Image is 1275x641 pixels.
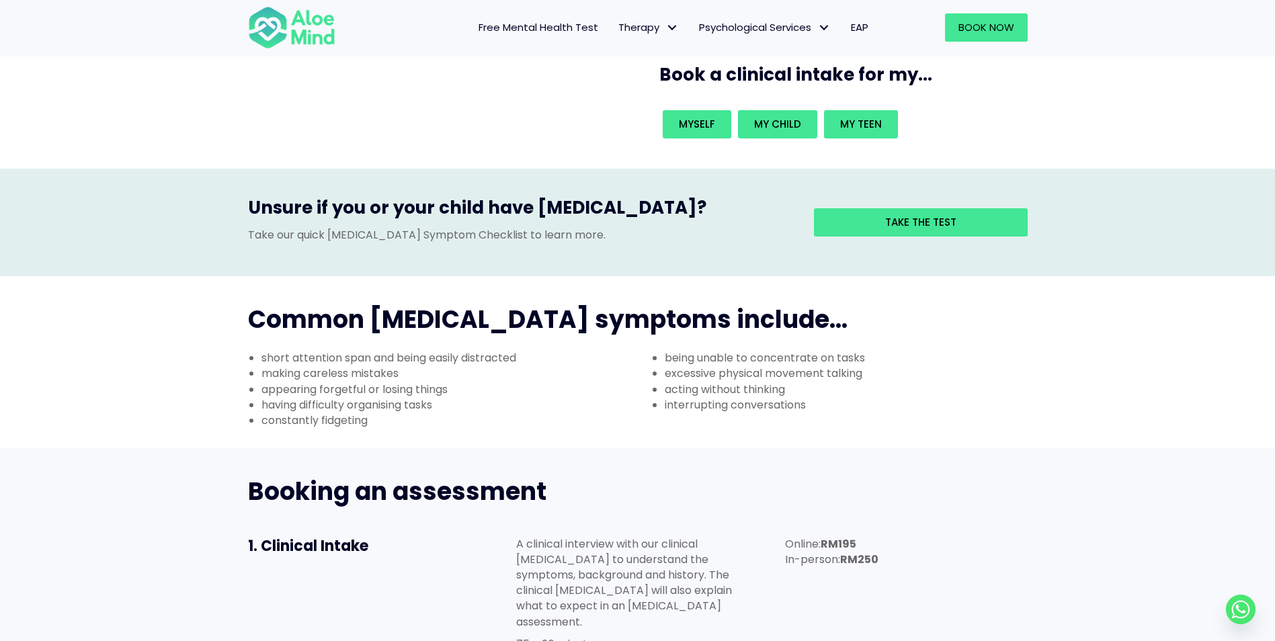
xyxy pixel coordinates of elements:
[468,13,608,42] a: Free Mental Health Test
[353,13,878,42] nav: Menu
[248,196,794,226] h3: Unsure if you or your child have [MEDICAL_DATA]?
[840,552,878,567] strong: RM250
[663,18,682,38] span: Therapy: submenu
[261,382,638,397] li: appearing forgetful or losing things
[699,20,831,34] span: Psychological Services
[689,13,841,42] a: Psychological ServicesPsychological Services: submenu
[248,5,335,50] img: Aloe mind Logo
[261,350,638,366] li: short attention span and being easily distracted
[665,397,1041,413] li: interrupting conversations
[659,107,1020,142] div: Book an intake for my...
[248,474,546,509] span: Booking an assessment
[841,13,878,42] a: EAP
[516,536,758,630] p: A clinical interview with our clinical [MEDICAL_DATA] to understand the symptoms, background and ...
[1226,595,1256,624] a: Whatsapp
[261,366,638,381] li: making careless mistakes
[754,117,801,131] span: My child
[248,536,368,556] span: 1. Clinical Intake
[665,350,1041,366] li: being unable to concentrate on tasks
[261,413,638,428] li: constantly fidgeting
[679,117,715,131] span: Myself
[608,13,689,42] a: TherapyTherapy: submenu
[261,397,638,413] li: having difficulty organising tasks
[815,18,834,38] span: Psychological Services: submenu
[851,20,868,34] span: EAP
[738,110,817,138] a: My child
[618,20,679,34] span: Therapy
[945,13,1028,42] a: Book Now
[659,62,1033,87] h3: Book a clinical intake for my...
[958,20,1014,34] span: Book Now
[479,20,598,34] span: Free Mental Health Test
[785,536,1027,567] p: Online: In-person:
[248,227,794,243] p: Take our quick [MEDICAL_DATA] Symptom Checklist to learn more.
[248,302,848,337] span: Common [MEDICAL_DATA] symptoms include...
[663,110,731,138] a: Myself
[885,215,956,229] span: Take the test
[665,382,1041,397] li: acting without thinking
[840,117,882,131] span: My teen
[665,366,1041,381] li: excessive physical movement talking
[821,536,856,552] strong: RM195
[824,110,898,138] a: My teen
[814,208,1028,237] a: Take the test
